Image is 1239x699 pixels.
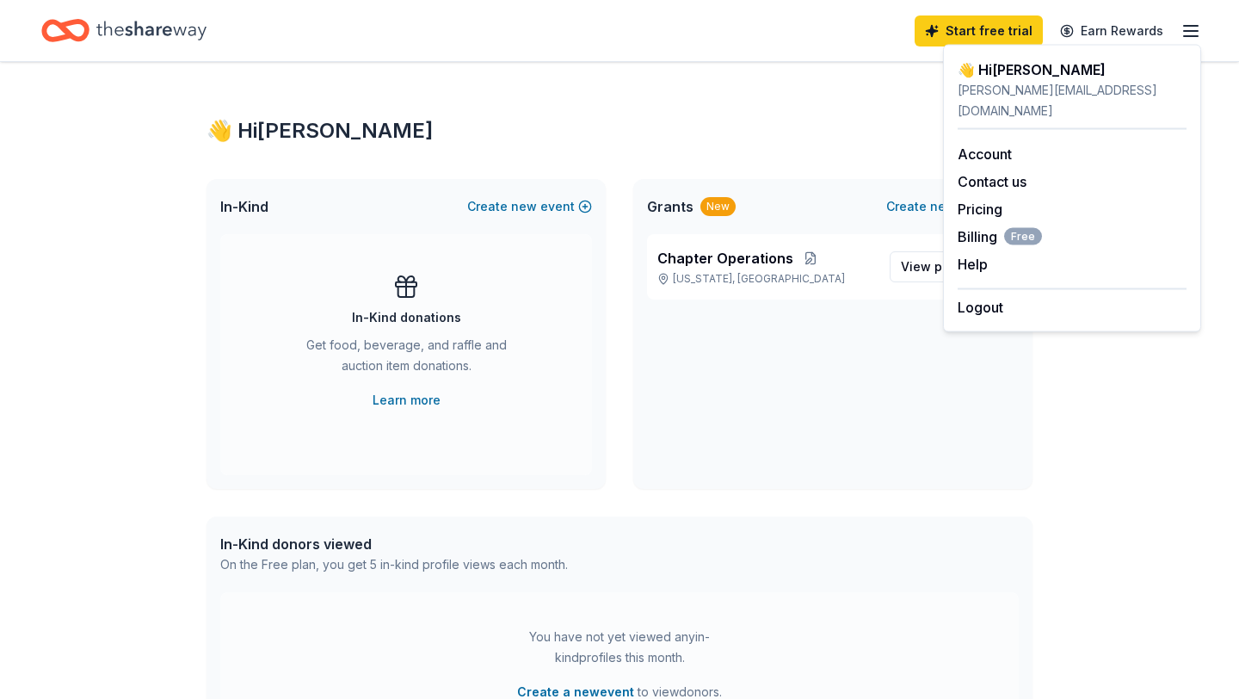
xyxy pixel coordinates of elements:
[958,226,1042,247] span: Billing
[289,335,523,383] div: Get food, beverage, and raffle and auction item donations.
[1050,15,1174,46] a: Earn Rewards
[958,297,1003,318] button: Logout
[1004,228,1042,245] span: Free
[886,196,1019,217] button: Createnewproject
[657,272,876,286] p: [US_STATE], [GEOGRAPHIC_DATA]
[958,226,1042,247] button: BillingFree
[958,145,1012,163] a: Account
[512,627,727,668] div: You have not yet viewed any in-kind profiles this month.
[220,534,568,554] div: In-Kind donors viewed
[958,254,988,275] button: Help
[373,390,441,411] a: Learn more
[467,196,592,217] button: Createnewevent
[958,171,1026,192] button: Contact us
[958,201,1002,218] a: Pricing
[352,307,461,328] div: In-Kind donations
[958,80,1187,121] div: [PERSON_NAME][EMAIL_ADDRESS][DOMAIN_NAME]
[930,196,956,217] span: new
[890,251,1008,282] a: View project
[934,259,977,274] span: project
[41,10,206,51] a: Home
[220,196,268,217] span: In-Kind
[901,257,977,277] span: View
[915,15,1043,46] a: Start free trial
[958,59,1187,80] div: 👋 Hi [PERSON_NAME]
[220,554,568,575] div: On the Free plan, you get 5 in-kind profile views each month.
[511,196,537,217] span: new
[206,117,1032,145] div: 👋 Hi [PERSON_NAME]
[700,197,736,216] div: New
[657,248,793,269] span: Chapter Operations
[647,196,693,217] span: Grants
